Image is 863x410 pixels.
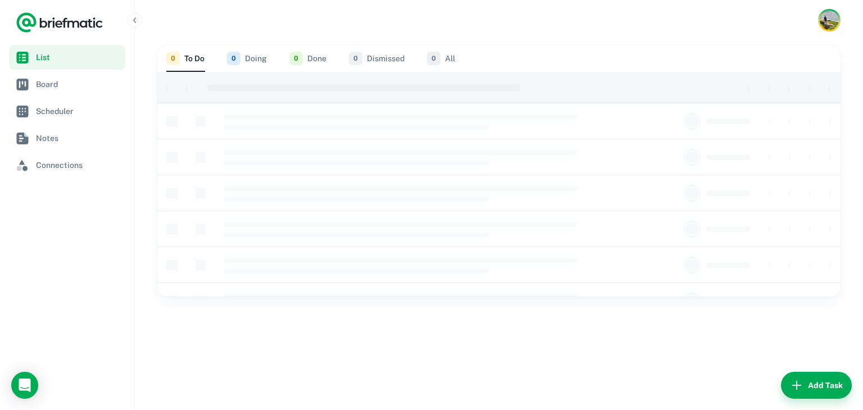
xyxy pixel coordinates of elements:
[227,52,240,65] span: 0
[166,45,205,72] button: To Do
[820,11,839,30] img: Karl Chaffey
[289,45,326,72] button: Done
[166,52,180,65] span: 0
[9,99,125,124] a: Scheduler
[818,9,841,31] button: Account button
[36,78,121,90] span: Board
[11,372,38,399] div: Load Chat
[36,159,121,171] span: Connections
[349,52,362,65] span: 0
[36,51,121,63] span: List
[289,52,303,65] span: 0
[227,45,267,72] button: Doing
[9,126,125,151] a: Notes
[9,153,125,177] a: Connections
[349,45,405,72] button: Dismissed
[9,72,125,97] a: Board
[16,11,103,34] a: Logo
[427,52,440,65] span: 0
[781,372,852,399] button: Add Task
[36,105,121,117] span: Scheduler
[36,132,121,144] span: Notes
[9,45,125,70] a: List
[427,45,455,72] button: All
